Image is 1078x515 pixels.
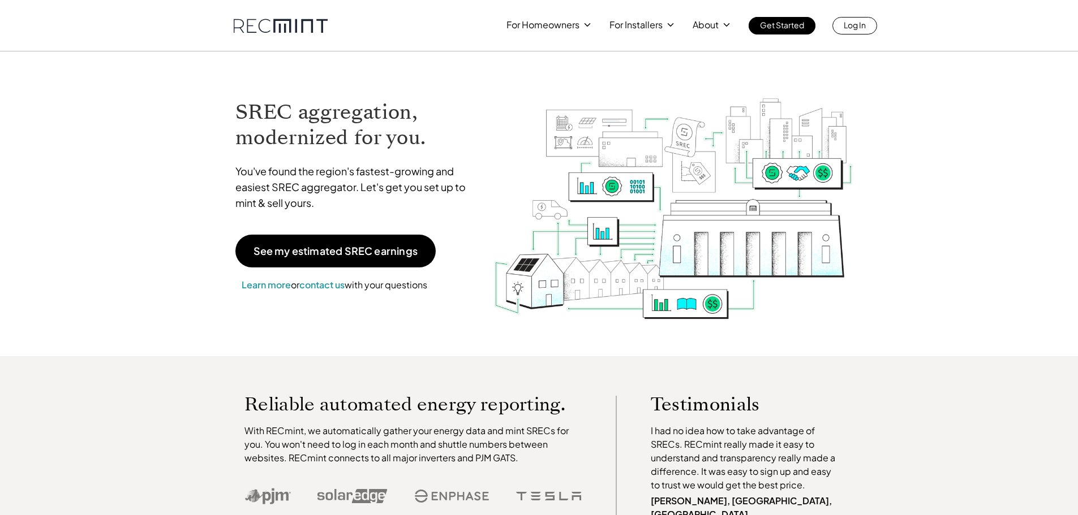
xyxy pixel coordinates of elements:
p: Testimonials [651,396,819,413]
p: With RECmint, we automatically gather your energy data and mint SRECs for you. You won't need to ... [244,424,582,465]
p: or with your questions [235,278,433,292]
p: For Installers [609,17,663,33]
p: About [693,17,719,33]
p: Get Started [760,17,804,33]
p: Log In [844,17,866,33]
a: See my estimated SREC earnings [235,235,436,267]
p: See my estimated SREC earnings [254,246,418,256]
a: Get Started [749,17,815,34]
p: You've found the region's fastest-growing and easiest SREC aggregator. Let's get you set up to mi... [235,163,476,211]
p: I had no idea how to take advantage of SRECs. RECmint really made it easy to understand and trans... [651,424,841,492]
p: For Homeowners [506,17,579,33]
a: Learn more [242,279,291,291]
p: Reliable automated energy reporting. [244,396,582,413]
h1: SREC aggregation, modernized for you. [235,99,476,150]
a: contact us [299,279,345,291]
img: RECmint value cycle [493,68,854,322]
a: Log In [832,17,877,34]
